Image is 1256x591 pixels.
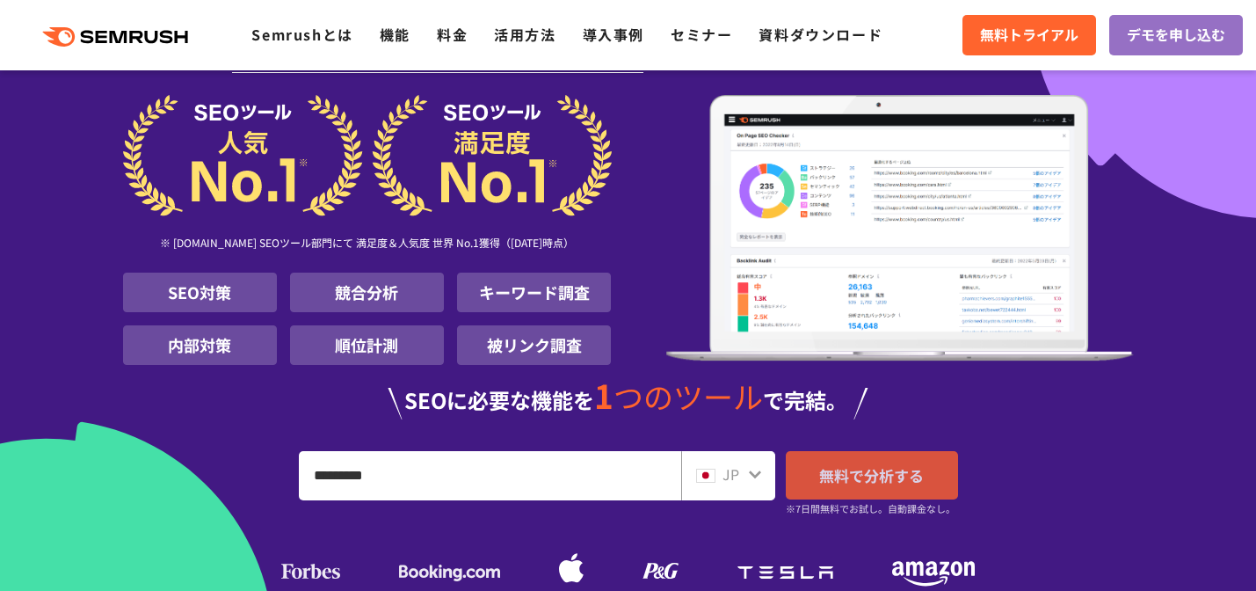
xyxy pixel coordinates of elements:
input: URL、キーワードを入力してください [300,452,680,500]
span: JP [722,463,739,485]
span: で完結。 [763,384,847,415]
a: Semrushとは [251,24,352,45]
span: 無料トライアル [980,24,1078,47]
a: 料金 [437,24,468,45]
a: 活用方法 [494,24,555,45]
a: 資料ダウンロード [759,24,882,45]
li: 競合分析 [290,273,444,312]
a: セミナー [671,24,732,45]
div: SEOに必要な機能を [123,379,1134,420]
span: デモを申し込む [1127,24,1225,47]
li: SEO対策 [123,273,277,312]
div: ※ [DOMAIN_NAME] SEOツール部門にて 満足度＆人気度 世界 No.1獲得（[DATE]時点） [123,216,612,273]
li: 順位計測 [290,325,444,365]
a: 無料トライアル [962,15,1096,55]
a: 機能 [380,24,410,45]
small: ※7日間無料でお試し。自動課金なし。 [786,500,955,517]
span: つのツール [613,375,763,418]
a: 無料で分析する [786,451,958,500]
span: 無料で分析する [819,464,924,486]
li: キーワード調査 [457,273,611,312]
li: 内部対策 [123,325,277,365]
a: 導入事例 [583,24,644,45]
span: 1 [594,371,613,419]
li: 被リンク調査 [457,325,611,365]
a: デモを申し込む [1109,15,1243,55]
